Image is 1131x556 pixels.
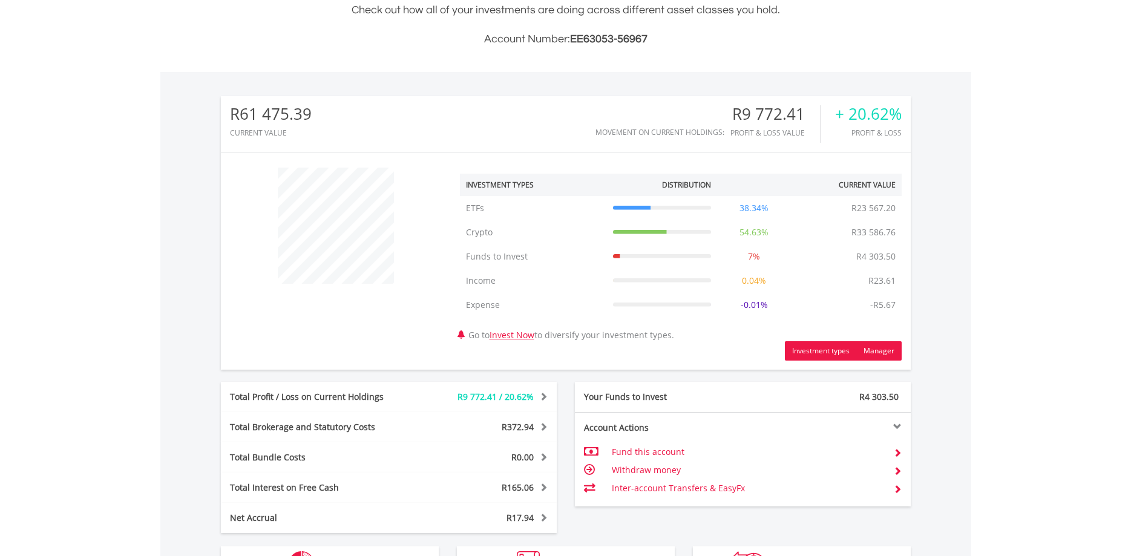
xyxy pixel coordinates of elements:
[845,220,902,244] td: R33 586.76
[460,196,607,220] td: ETFs
[221,31,911,48] h3: Account Number:
[864,293,902,317] td: -R5.67
[717,220,791,244] td: 54.63%
[460,293,607,317] td: Expense
[717,196,791,220] td: 38.34%
[662,180,711,190] div: Distribution
[460,269,607,293] td: Income
[221,391,417,403] div: Total Profit / Loss on Current Holdings
[221,2,911,48] div: Check out how all of your investments are doing across different asset classes you hold.
[730,105,820,123] div: R9 772.41
[460,174,607,196] th: Investment Types
[859,391,899,402] span: R4 303.50
[502,482,534,493] span: R165.06
[717,293,791,317] td: -0.01%
[612,479,883,497] td: Inter-account Transfers & EasyFx
[612,443,883,461] td: Fund this account
[506,512,534,523] span: R17.94
[575,422,743,434] div: Account Actions
[511,451,534,463] span: R0.00
[835,129,902,137] div: Profit & Loss
[230,129,312,137] div: CURRENT VALUE
[221,482,417,494] div: Total Interest on Free Cash
[230,105,312,123] div: R61 475.39
[221,512,417,524] div: Net Accrual
[460,244,607,269] td: Funds to Invest
[785,341,857,361] button: Investment types
[862,269,902,293] td: R23.61
[575,391,743,403] div: Your Funds to Invest
[850,244,902,269] td: R4 303.50
[845,196,902,220] td: R23 567.20
[457,391,534,402] span: R9 772.41 / 20.62%
[502,421,534,433] span: R372.94
[451,162,911,361] div: Go to to diversify your investment types.
[221,421,417,433] div: Total Brokerage and Statutory Costs
[595,128,724,136] div: Movement on Current Holdings:
[612,461,883,479] td: Withdraw money
[221,451,417,463] div: Total Bundle Costs
[791,174,902,196] th: Current Value
[856,341,902,361] button: Manager
[835,105,902,123] div: + 20.62%
[570,33,647,45] span: EE63053-56967
[717,269,791,293] td: 0.04%
[460,220,607,244] td: Crypto
[717,244,791,269] td: 7%
[490,329,534,341] a: Invest Now
[730,129,820,137] div: Profit & Loss Value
